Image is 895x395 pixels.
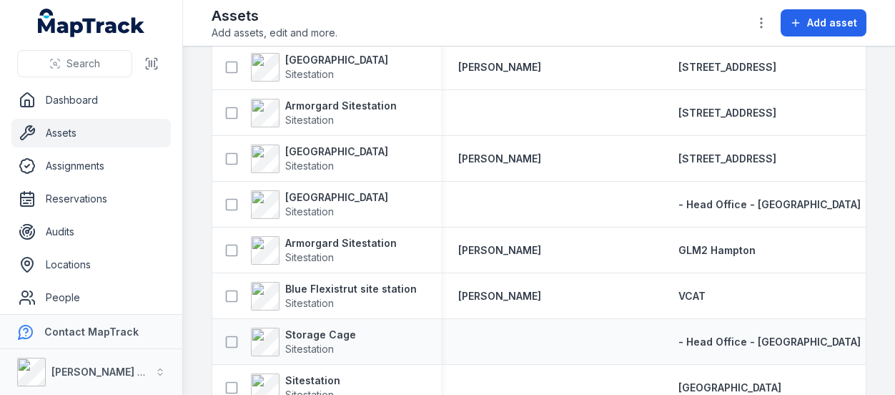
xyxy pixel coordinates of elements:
[678,152,776,165] span: [STREET_ADDRESS]
[11,185,171,213] a: Reservations
[285,282,417,296] strong: Blue Flexistrut site station
[678,60,776,74] a: [STREET_ADDRESS]
[251,190,388,219] a: [GEOGRAPHIC_DATA]Sitestation
[678,335,861,349] a: - Head Office - [GEOGRAPHIC_DATA]
[285,374,340,388] strong: Sitestation
[285,343,334,355] span: Sitestation
[285,145,388,159] strong: [GEOGRAPHIC_DATA]
[66,57,100,71] span: Search
[781,9,866,36] button: Add asset
[44,326,139,338] strong: Contact MapTrack
[678,107,776,119] span: [STREET_ADDRESS]
[251,282,417,311] a: Blue Flexistrut site stationSitestation
[212,6,337,26] h2: Assets
[678,290,706,302] span: VCAT
[285,205,334,218] span: Sitestation
[251,145,388,173] a: [GEOGRAPHIC_DATA]Sitestation
[458,60,541,74] a: [PERSON_NAME]
[678,336,861,348] span: - Head Office - [GEOGRAPHIC_DATA]
[458,243,541,258] a: [PERSON_NAME]
[285,297,334,309] span: Sitestation
[251,53,388,82] a: [GEOGRAPHIC_DATA]Sitestation
[678,289,706,303] a: VCAT
[11,250,171,279] a: Locations
[251,328,356,356] a: Storage CageSitestation
[678,61,776,73] span: [STREET_ADDRESS]
[678,244,756,256] span: GLM2 Hampton
[251,236,397,265] a: Armorgard SitestationSitestation
[807,16,857,30] span: Add asset
[51,366,151,378] strong: [PERSON_NAME] Air
[678,243,756,258] a: GLM2 Hampton
[285,114,334,126] span: Sitestation
[285,251,334,263] span: Sitestation
[285,53,388,67] strong: [GEOGRAPHIC_DATA]
[38,9,145,37] a: MapTrack
[11,119,171,147] a: Assets
[285,190,388,205] strong: [GEOGRAPHIC_DATA]
[285,328,356,342] strong: Storage Cage
[251,99,397,127] a: Armorgard SitestationSitestation
[678,197,861,212] a: - Head Office - [GEOGRAPHIC_DATA]
[678,152,776,166] a: [STREET_ADDRESS]
[285,68,334,80] span: Sitestation
[678,381,781,395] a: [GEOGRAPHIC_DATA]
[458,152,541,166] a: [PERSON_NAME]
[285,99,397,113] strong: Armorgard Sitestation
[11,86,171,114] a: Dashboard
[212,26,337,40] span: Add assets, edit and more.
[285,160,334,172] span: Sitestation
[678,106,776,120] a: [STREET_ADDRESS]
[11,283,171,312] a: People
[458,289,541,303] a: [PERSON_NAME]
[285,236,397,250] strong: Armorgard Sitestation
[11,218,171,246] a: Audits
[678,198,861,210] span: - Head Office - [GEOGRAPHIC_DATA]
[17,50,132,77] button: Search
[11,152,171,180] a: Assignments
[678,381,781,394] span: [GEOGRAPHIC_DATA]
